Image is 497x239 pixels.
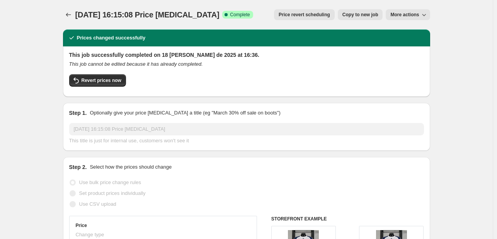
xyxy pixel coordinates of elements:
[279,12,330,18] span: Price revert scheduling
[79,190,146,196] span: Set product prices individually
[69,138,189,143] span: This title is just for internal use, customers won't see it
[90,163,172,171] p: Select how the prices should change
[69,74,126,87] button: Revert prices now
[79,179,141,185] span: Use bulk price change rules
[75,10,220,19] span: [DATE] 16:15:08 Price [MEDICAL_DATA]
[76,222,87,229] h3: Price
[230,12,250,18] span: Complete
[69,123,424,135] input: 30% off holiday sale
[79,201,116,207] span: Use CSV upload
[90,109,280,117] p: Optionally give your price [MEDICAL_DATA] a title (eg "March 30% off sale on boots")
[63,9,74,20] button: Price change jobs
[69,61,203,67] i: This job cannot be edited because it has already completed.
[342,12,378,18] span: Copy to new job
[390,12,419,18] span: More actions
[77,34,146,42] h2: Prices changed successfully
[271,216,424,222] h6: STOREFRONT EXAMPLE
[386,9,430,20] button: More actions
[274,9,335,20] button: Price revert scheduling
[69,51,424,59] h2: This job successfully completed on 18 [PERSON_NAME] de 2025 at 16:36.
[76,232,104,237] span: Change type
[82,77,121,84] span: Revert prices now
[69,109,87,117] h2: Step 1.
[338,9,383,20] button: Copy to new job
[69,163,87,171] h2: Step 2.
